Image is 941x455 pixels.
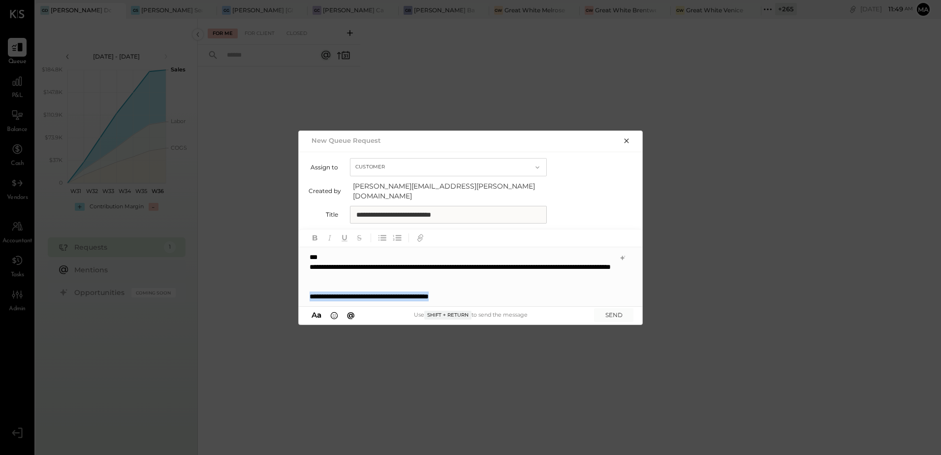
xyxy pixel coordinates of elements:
[344,310,358,321] button: @
[353,181,550,201] span: [PERSON_NAME][EMAIL_ADDRESS][PERSON_NAME][DOMAIN_NAME]
[312,136,381,144] h2: New Queue Request
[357,311,584,320] div: Use to send the message
[350,158,547,176] button: Customer
[353,231,366,244] button: Strikethrough
[309,231,321,244] button: Bold
[391,231,404,244] button: Ordered List
[338,231,351,244] button: Underline
[424,311,471,320] span: Shift + Return
[594,308,633,322] button: SEND
[309,310,324,321] button: Aa
[309,163,338,171] label: Assign to
[309,187,341,195] label: Created by
[309,211,338,218] label: Title
[347,310,355,320] span: @
[323,231,336,244] button: Italic
[414,231,427,244] button: Add URL
[317,310,321,320] span: a
[376,231,389,244] button: Unordered List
